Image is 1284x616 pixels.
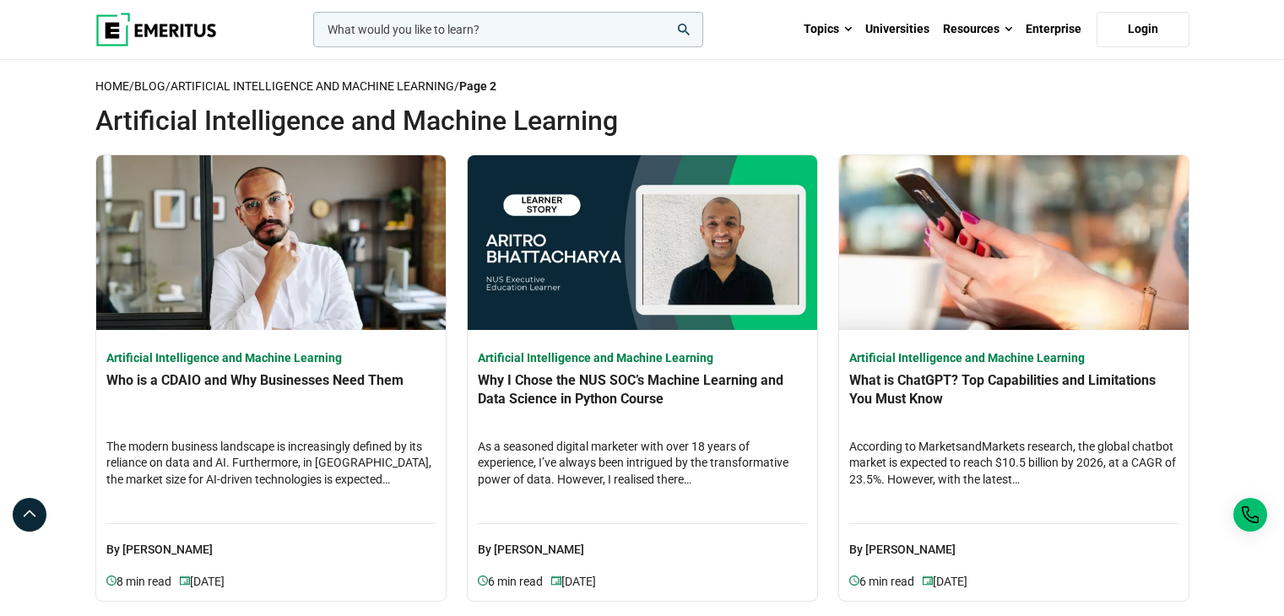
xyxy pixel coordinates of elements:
strong: Page 2 [459,79,496,93]
a: Artificial Intelligence and Machine Learning [171,79,454,93]
p: By [PERSON_NAME] [106,523,436,559]
img: video-views [478,575,488,586]
img: What is ChatGPT? Top Capabilities and Limitations You Must Know | Online Artificial Intelligence ... [839,155,1189,330]
img: video-views [551,575,561,586]
p: 6 min read [849,573,923,591]
a: Artificial Intelligence and Machine Learning What is ChatGPT? Top Capabilities and Limitations Yo... [849,350,1178,591]
img: Why I Chose the NUS SOC's Machine Learning and Data Science in Python Course | Online Artificial ... [468,155,817,330]
img: video-views [180,575,190,586]
p: [DATE] [551,573,596,591]
h4: Why I Chose the NUS SOC’s Machine Learning and Data Science in Python Course [478,371,807,430]
h4: Artificial Intelligence and Machine Learning [478,350,807,367]
img: video-views [106,575,116,586]
h4: Artificial Intelligence and Machine Learning [106,350,436,367]
p: [DATE] [923,573,967,591]
img: video-views [923,575,933,586]
p: 6 min read [478,573,551,591]
h4: What is ChatGPT? Top Capabilities and Limitations You Must Know [849,371,1178,430]
p: By [PERSON_NAME] [849,523,1178,559]
img: Who is a CDAIO and Why Businesses Need Them | Online Artificial Intelligence and Machine Learning... [96,155,446,330]
p: By [PERSON_NAME] [478,523,807,559]
h4: Who is a CDAIO and Why Businesses Need Them [106,371,436,430]
a: Blog [134,79,165,93]
h1: Artificial Intelligence and Machine Learning [95,104,1189,138]
a: Artificial Intelligence and Machine Learning Why I Chose the NUS SOC’s Machine Learning and Data ... [478,350,807,591]
h4: Artificial Intelligence and Machine Learning [849,350,1178,367]
h4: The modern business landscape is increasingly defined by its reliance on data and AI. Furthermore... [106,439,436,506]
a: Home [95,79,129,93]
span: / / / [95,79,496,93]
img: video-views [849,575,859,586]
input: woocommerce-product-search-field-0 [313,12,703,47]
h4: According to MarketsandMarkets research, the global chatbot market is expected to reach $10.5 bil... [849,439,1178,506]
h4: As a seasoned digital marketer with over 18 years of experience, I’ve always been intrigued by th... [478,439,807,506]
a: Login [1097,12,1189,47]
a: Artificial Intelligence and Machine Learning Who is a CDAIO and Why Businesses Need Them The mode... [106,350,436,591]
p: 8 min read [106,573,180,591]
p: [DATE] [180,573,225,591]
